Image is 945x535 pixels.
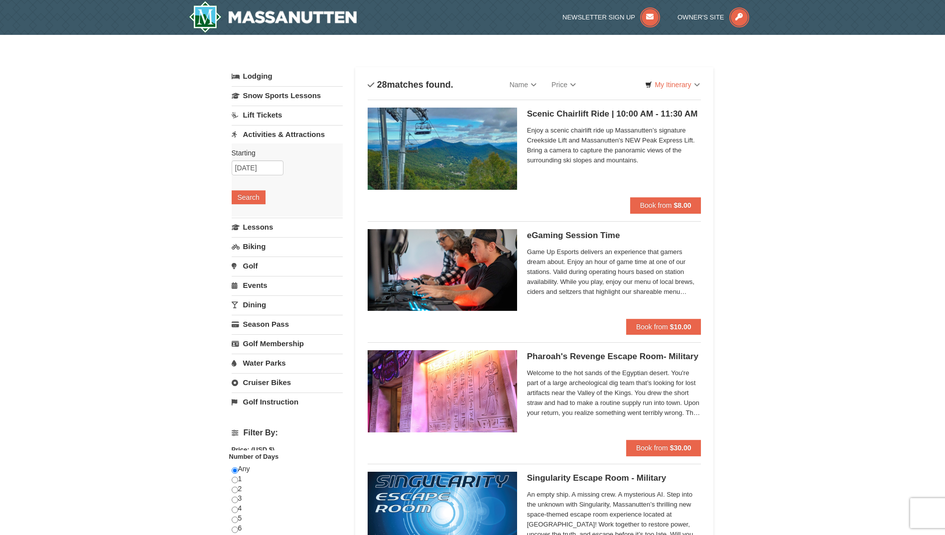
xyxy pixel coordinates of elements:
[368,350,517,432] img: 6619913-410-20a124c9.jpg
[630,197,701,213] button: Book from $8.00
[636,444,668,452] span: Book from
[232,148,335,158] label: Starting
[232,315,343,333] a: Season Pass
[368,229,517,311] img: 19664770-34-0b975b5b.jpg
[232,237,343,256] a: Biking
[562,13,635,21] span: Newsletter Sign Up
[232,334,343,353] a: Golf Membership
[232,86,343,105] a: Snow Sports Lessons
[232,125,343,143] a: Activities & Attractions
[670,444,691,452] strong: $30.00
[639,77,706,92] a: My Itinerary
[527,231,701,241] h5: eGaming Session Time
[232,106,343,124] a: Lift Tickets
[544,75,583,95] a: Price
[502,75,544,95] a: Name
[232,354,343,372] a: Water Parks
[232,295,343,314] a: Dining
[232,257,343,275] a: Golf
[232,67,343,85] a: Lodging
[527,247,701,297] span: Game Up Esports delivers an experience that gamers dream about. Enjoy an hour of game time at one...
[232,446,275,453] strong: Price: (USD $)
[232,276,343,294] a: Events
[189,1,357,33] a: Massanutten Resort
[527,126,701,165] span: Enjoy a scenic chairlift ride up Massanutten’s signature Creekside Lift and Massanutten's NEW Pea...
[368,108,517,189] img: 24896431-1-a2e2611b.jpg
[636,323,668,331] span: Book from
[232,393,343,411] a: Golf Instruction
[527,109,701,119] h5: Scenic Chairlift Ride | 10:00 AM - 11:30 AM
[527,368,701,418] span: Welcome to the hot sands of the Egyptian desert. You're part of a large archeological dig team th...
[232,190,266,204] button: Search
[189,1,357,33] img: Massanutten Resort Logo
[527,352,701,362] h5: Pharoah's Revenge Escape Room- Military
[229,453,279,460] strong: Number of Days
[640,201,672,209] span: Book from
[232,218,343,236] a: Lessons
[626,440,701,456] button: Book from $30.00
[677,13,724,21] span: Owner's Site
[677,13,749,21] a: Owner's Site
[232,373,343,392] a: Cruiser Bikes
[232,428,343,437] h4: Filter By:
[527,473,701,483] h5: Singularity Escape Room - Military
[670,323,691,331] strong: $10.00
[626,319,701,335] button: Book from $10.00
[674,201,691,209] strong: $8.00
[562,13,660,21] a: Newsletter Sign Up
